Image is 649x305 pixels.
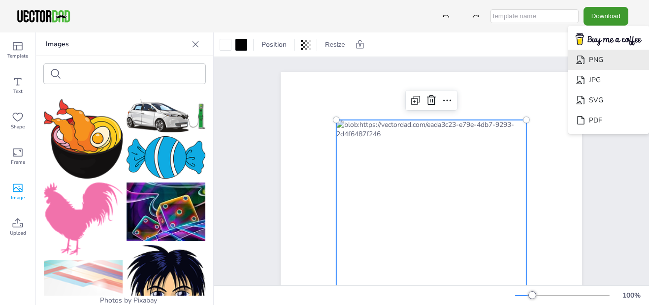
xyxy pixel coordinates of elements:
[584,7,628,25] button: Download
[46,32,188,56] p: Images
[10,229,26,237] span: Upload
[409,97,454,110] span: [US_STATE]
[44,99,123,179] img: noodle-3899206_150.png
[127,136,205,178] img: candy-6887678_150.png
[11,158,25,166] span: Frame
[44,183,123,256] img: cock-1893885_150.png
[568,110,649,130] li: PDF
[568,70,649,90] li: JPG
[619,291,643,300] div: 100 %
[568,50,649,70] li: PNG
[127,183,205,241] img: given-67935_150.jpg
[490,9,579,23] input: template name
[127,99,205,132] img: car-3321668_150.png
[16,9,71,24] img: VectorDad-1.png
[568,90,649,110] li: SVG
[568,26,649,134] ul: Download
[36,296,213,305] div: Photos by
[13,88,23,95] span: Text
[260,40,289,49] span: Position
[321,37,349,53] button: Resize
[11,123,25,131] span: Shape
[569,30,648,49] img: buymecoffee.png
[11,194,25,202] span: Image
[133,296,157,305] a: Pixabay
[7,52,28,60] span: Template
